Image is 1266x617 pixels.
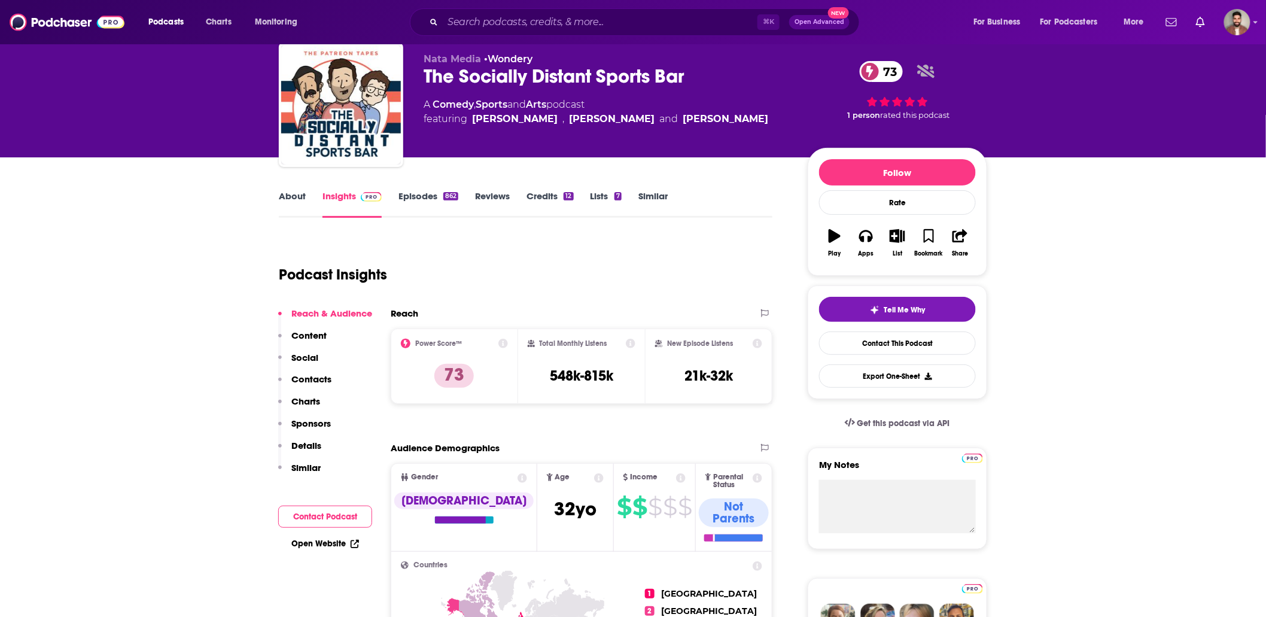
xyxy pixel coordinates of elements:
[662,588,757,599] span: [GEOGRAPHIC_DATA]
[443,192,458,200] div: 862
[662,606,757,616] span: [GEOGRAPHIC_DATA]
[1161,12,1182,32] a: Show notifications dropdown
[391,442,500,454] h2: Audience Demographics
[847,111,880,120] span: 1 person
[526,99,546,110] a: Arts
[484,53,532,65] span: •
[962,584,983,594] img: Podchaser Pro
[421,8,871,36] div: Search podcasts, credits, & more...
[206,14,232,31] span: Charts
[140,13,199,32] button: open menu
[859,250,874,257] div: Apps
[819,459,976,480] label: My Notes
[882,221,913,265] button: List
[1224,9,1250,35] span: Logged in as calmonaghan
[394,493,534,509] div: [DEMOGRAPHIC_DATA]
[255,14,297,31] span: Monitoring
[1033,13,1115,32] button: open menu
[819,364,976,388] button: Export One-Sheet
[1191,12,1210,32] a: Show notifications dropdown
[291,352,318,363] p: Social
[278,506,372,528] button: Contact Podcast
[850,221,881,265] button: Apps
[893,250,902,257] div: List
[915,250,943,257] div: Bookmark
[789,15,850,29] button: Open AdvancedNew
[278,440,321,462] button: Details
[638,190,668,218] a: Similar
[474,99,476,110] span: ,
[476,99,507,110] a: Sports
[278,330,327,352] button: Content
[322,190,382,218] a: InsightsPodchaser Pro
[278,373,331,396] button: Contacts
[411,473,438,481] span: Gender
[198,13,239,32] a: Charts
[569,112,655,126] a: Elis James
[278,352,318,374] button: Social
[391,308,418,319] h2: Reach
[819,159,976,186] button: Follow
[973,14,1021,31] span: For Business
[962,454,983,463] img: Podchaser Pro
[631,473,658,481] span: Income
[291,539,359,549] a: Open Website
[872,61,903,82] span: 73
[279,190,306,218] a: About
[1124,14,1144,31] span: More
[475,190,510,218] a: Reviews
[808,53,987,127] div: 73 1 personrated this podcast
[1224,9,1250,35] img: User Profile
[564,192,573,200] div: 12
[291,462,321,473] p: Similar
[591,190,622,218] a: Lists7
[1115,13,1159,32] button: open menu
[424,98,768,126] div: A podcast
[962,582,983,594] a: Pro website
[819,332,976,355] a: Contact This Podcast
[540,339,607,348] h2: Total Monthly Listens
[278,396,320,418] button: Charts
[962,452,983,463] a: Pro website
[562,112,564,126] span: ,
[278,418,331,440] button: Sponsors
[554,497,597,521] span: 32 yo
[424,53,481,65] span: Nata Media
[278,462,321,484] button: Similar
[361,192,382,202] img: Podchaser Pro
[819,297,976,322] button: tell me why sparkleTell Me Why
[291,418,331,429] p: Sponsors
[148,14,184,31] span: Podcasts
[617,497,631,516] span: $
[713,473,750,489] span: Parental Status
[683,112,768,126] div: [PERSON_NAME]
[413,561,448,569] span: Countries
[829,250,841,257] div: Play
[952,250,968,257] div: Share
[434,364,474,388] p: 73
[424,112,768,126] span: featuring
[819,190,976,215] div: Rate
[433,99,474,110] a: Comedy
[1224,9,1250,35] button: Show profile menu
[860,61,903,82] a: 73
[246,13,313,32] button: open menu
[1040,14,1098,31] span: For Podcasters
[828,7,850,19] span: New
[415,339,462,348] h2: Power Score™
[819,221,850,265] button: Play
[281,45,401,165] img: The Socially Distant Sports Bar
[291,440,321,451] p: Details
[10,11,124,34] img: Podchaser - Follow, Share and Rate Podcasts
[443,13,757,32] input: Search podcasts, credits, & more...
[884,305,926,315] span: Tell Me Why
[678,497,692,516] span: $
[398,190,458,218] a: Episodes862
[684,367,733,385] h3: 21k-32k
[555,473,570,481] span: Age
[659,112,678,126] span: and
[291,373,331,385] p: Contacts
[488,53,532,65] a: Wondery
